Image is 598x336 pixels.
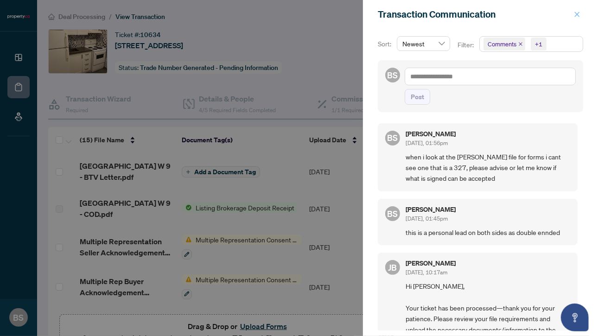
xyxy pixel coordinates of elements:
span: BS [388,69,398,82]
span: BS [388,131,398,144]
span: BS [388,207,398,220]
p: Sort: [378,39,393,49]
h5: [PERSON_NAME] [406,206,456,213]
span: when i look at the [PERSON_NAME] file for forms i cant see one that is a 327, please advise or le... [406,152,570,184]
div: +1 [535,39,542,49]
div: Transaction Communication [378,7,571,21]
h5: [PERSON_NAME] [406,131,456,137]
button: Post [405,89,430,105]
button: Open asap [561,304,589,331]
span: Newest [402,37,445,51]
span: [DATE], 01:45pm [406,215,448,222]
p: Filter: [458,40,475,50]
span: close [518,42,523,46]
span: [DATE], 01:56pm [406,139,448,146]
span: [DATE], 10:17am [406,269,447,276]
span: Comments [483,38,525,51]
span: JB [388,261,397,274]
span: Comments [488,39,516,49]
h5: [PERSON_NAME] [406,260,456,266]
span: close [574,11,580,18]
span: this is a personal lead on both sides as double ennded [406,227,570,238]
